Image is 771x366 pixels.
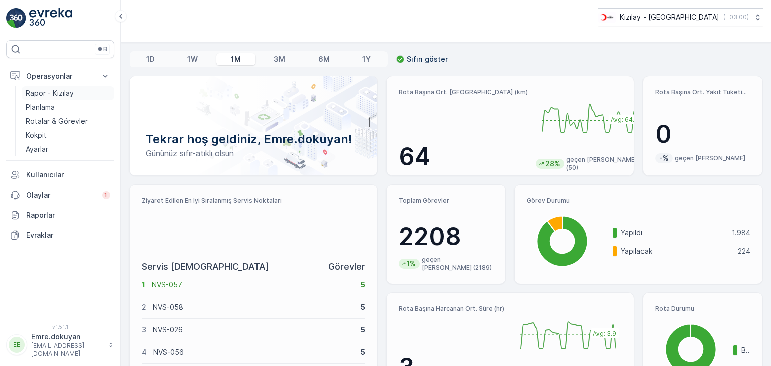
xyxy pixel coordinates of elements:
[146,54,155,64] p: 1D
[738,246,750,256] p: 224
[26,88,74,98] p: Rapor - Kızılay
[31,332,103,342] p: Emre.dokuyan
[6,66,114,86] button: Operasyonlar
[26,170,110,180] p: Kullanıcılar
[152,280,354,290] p: NVS-057
[153,302,354,312] p: NVS-058
[22,86,114,100] a: Rapor - Kızılay
[6,8,26,28] img: logo
[655,88,750,96] p: Rota Başına Ort. Yakıt Tüketimi (lt)
[621,246,731,256] p: Yapılacak
[274,54,285,64] p: 3M
[26,210,110,220] p: Raporlar
[31,342,103,358] p: [EMAIL_ADDRESS][DOMAIN_NAME]
[153,347,354,357] p: NVS-056
[187,54,198,64] p: 1W
[399,222,494,252] p: 2208
[26,116,88,126] p: Rotalar & Görevler
[620,12,719,22] p: Kızılay - [GEOGRAPHIC_DATA]
[6,225,114,245] a: Evraklar
[26,102,55,112] p: Planlama
[26,144,48,154] p: Ayarlar
[146,147,361,159] p: Gününüz sıfır-atıklı olsun
[97,45,107,53] p: ⌘B
[732,228,750,238] p: 1.984
[361,325,365,335] p: 5
[361,280,365,290] p: 5
[22,128,114,142] a: Kokpit
[22,142,114,156] a: Ayarlar
[399,142,528,172] p: 64
[361,302,365,312] p: 5
[621,228,725,238] p: Yapıldı
[6,332,114,358] button: EEEmre.dokuyan[EMAIL_ADDRESS][DOMAIN_NAME]
[361,347,365,357] p: 5
[544,159,561,169] p: 28%
[328,260,365,274] p: Görevler
[29,8,72,28] img: logo_light-DOdMpM7g.png
[142,325,146,335] p: 3
[142,197,365,205] p: Ziyaret Edilen En İyi Sıralanmış Servis Noktaları
[527,197,750,205] p: Görev Durumu
[318,54,330,64] p: 6M
[406,259,417,269] p: 1%
[26,190,96,200] p: Olaylar
[142,347,147,357] p: 4
[26,130,47,140] p: Kokpit
[598,12,616,23] img: k%C4%B1z%C4%B1lay_D5CCths_t1JZB0k.png
[142,280,145,290] p: 1
[142,260,269,274] p: Servis [DEMOGRAPHIC_DATA]
[407,54,448,64] p: Sıfırı göster
[741,345,750,355] p: Bitmiş
[598,8,763,26] button: Kızılay - [GEOGRAPHIC_DATA](+03:00)
[6,324,114,330] span: v 1.51.1
[723,13,749,21] p: ( +03:00 )
[399,88,528,96] p: Rota Başına Ort. [GEOGRAPHIC_DATA] (km)
[22,114,114,128] a: Rotalar & Görevler
[153,325,354,335] p: NVS-026
[26,230,110,240] p: Evraklar
[146,131,361,147] p: Tekrar hoş geldiniz, Emre.dokuyan!
[26,71,94,81] p: Operasyonlar
[658,153,670,163] p: -%
[422,256,494,272] p: geçen [PERSON_NAME] (2189)
[566,156,643,172] p: geçen [PERSON_NAME] (50)
[104,191,108,199] p: 1
[22,100,114,114] a: Planlama
[231,54,241,64] p: 1M
[655,119,750,149] p: 0
[399,197,494,205] p: Toplam Görevler
[399,305,506,313] p: Rota Başına Harcanan Ort. Süre (hr)
[655,305,750,313] p: Rota Durumu
[9,337,25,353] div: EE
[6,205,114,225] a: Raporlar
[6,185,114,205] a: Olaylar1
[142,302,146,312] p: 2
[6,165,114,185] a: Kullanıcılar
[675,154,745,162] p: geçen [PERSON_NAME]
[362,54,371,64] p: 1Y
